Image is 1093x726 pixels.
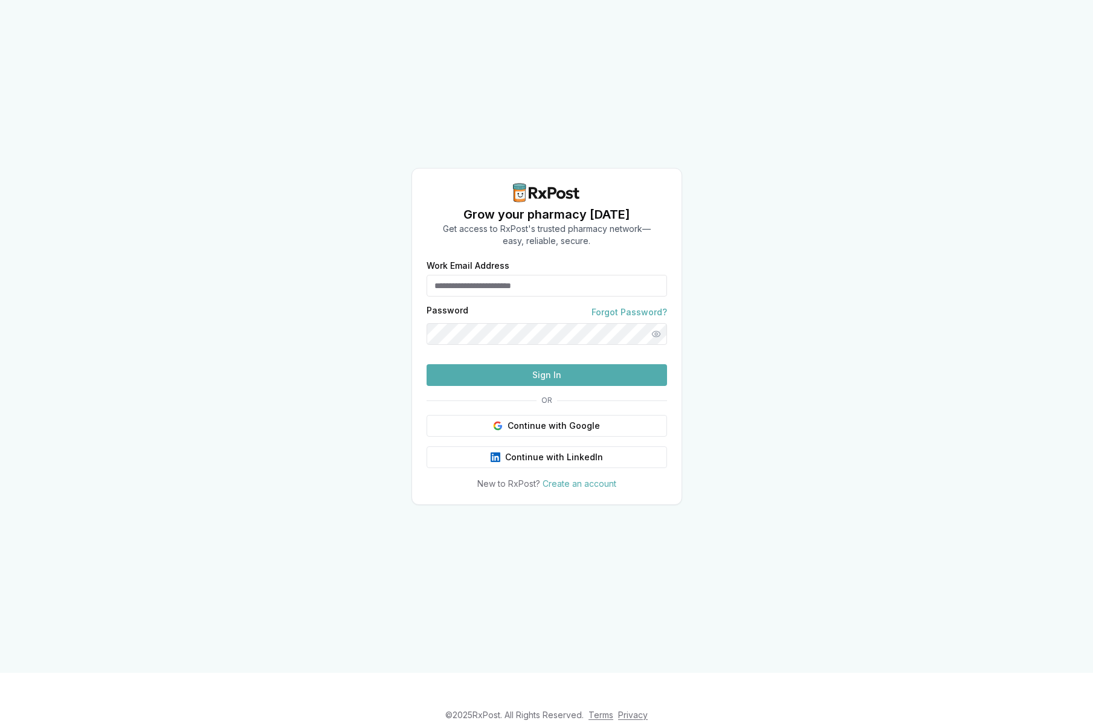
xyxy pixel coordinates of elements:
[588,710,613,720] a: Terms
[427,262,667,270] label: Work Email Address
[427,306,468,318] label: Password
[508,183,585,202] img: RxPost Logo
[427,364,667,386] button: Sign In
[592,306,667,318] a: Forgot Password?
[645,323,667,345] button: Show password
[491,452,500,462] img: LinkedIn
[618,710,648,720] a: Privacy
[427,415,667,437] button: Continue with Google
[427,446,667,468] button: Continue with LinkedIn
[493,421,503,431] img: Google
[443,206,651,223] h1: Grow your pharmacy [DATE]
[443,223,651,247] p: Get access to RxPost's trusted pharmacy network— easy, reliable, secure.
[543,478,616,489] a: Create an account
[477,478,540,489] span: New to RxPost?
[537,396,557,405] span: OR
